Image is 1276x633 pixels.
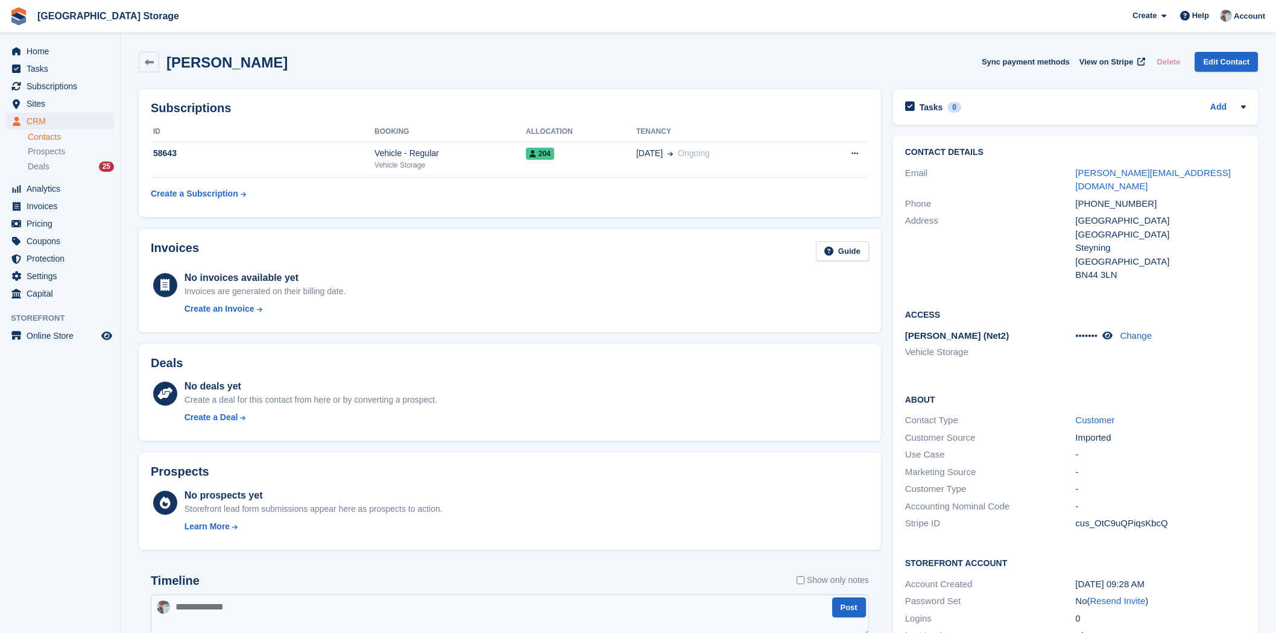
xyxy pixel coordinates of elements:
[6,327,114,344] a: menu
[1075,612,1246,626] div: 0
[151,183,246,205] a: Create a Subscription
[27,250,99,267] span: Protection
[797,574,869,587] label: Show only notes
[374,147,526,160] div: Vehicle - Regular
[185,520,443,533] a: Learn More
[185,411,238,424] div: Create a Deal
[816,241,869,261] a: Guide
[947,102,961,113] div: 0
[28,131,114,143] a: Contacts
[1075,500,1246,514] div: -
[920,102,943,113] h2: Tasks
[6,113,114,130] a: menu
[99,162,114,172] div: 25
[151,356,183,370] h2: Deals
[1210,101,1227,115] a: Add
[1234,10,1265,22] span: Account
[157,600,170,614] img: Will Strivens
[27,60,99,77] span: Tasks
[905,214,1076,282] div: Address
[185,488,443,503] div: No prospects yet
[526,122,636,142] th: Allocation
[185,394,437,406] div: Create a deal for this contact from here or by converting a prospect.
[1075,415,1114,425] a: Customer
[905,465,1076,479] div: Marketing Source
[27,327,99,344] span: Online Store
[185,285,346,298] div: Invoices are generated on their billing date.
[99,329,114,343] a: Preview store
[6,233,114,250] a: menu
[1075,517,1246,531] div: cus_OtC9uQPiqsKbcQ
[27,215,99,232] span: Pricing
[1075,482,1246,496] div: -
[151,241,199,261] h2: Invoices
[797,574,804,587] input: Show only notes
[28,161,49,172] span: Deals
[1079,56,1133,68] span: View on Stripe
[6,60,114,77] a: menu
[185,520,230,533] div: Learn More
[905,482,1076,496] div: Customer Type
[905,393,1246,405] h2: About
[636,122,809,142] th: Tenancy
[27,285,99,302] span: Capital
[1152,52,1185,72] button: Delete
[27,180,99,197] span: Analytics
[1075,241,1246,255] div: Steyning
[166,54,288,71] h2: [PERSON_NAME]
[6,43,114,60] a: menu
[1087,596,1149,606] span: ( )
[1120,330,1152,341] a: Change
[185,271,346,285] div: No invoices available yet
[151,187,238,200] div: Create a Subscription
[905,517,1076,531] div: Stripe ID
[1075,330,1098,341] span: •••••••
[905,197,1076,211] div: Phone
[374,160,526,171] div: Vehicle Storage
[185,411,437,424] a: Create a Deal
[6,268,114,285] a: menu
[1075,578,1246,591] div: [DATE] 09:28 AM
[27,268,99,285] span: Settings
[905,578,1076,591] div: Account Created
[1075,168,1231,192] a: [PERSON_NAME][EMAIL_ADDRESS][DOMAIN_NAME]
[905,612,1076,626] div: Logins
[832,597,866,617] button: Post
[27,78,99,95] span: Subscriptions
[151,147,374,160] div: 58643
[905,148,1246,157] h2: Contact Details
[905,594,1076,608] div: Password Set
[1192,10,1209,22] span: Help
[636,147,663,160] span: [DATE]
[905,166,1076,194] div: Email
[374,122,526,142] th: Booking
[27,43,99,60] span: Home
[33,6,184,26] a: [GEOGRAPHIC_DATA] Storage
[6,250,114,267] a: menu
[6,180,114,197] a: menu
[6,215,114,232] a: menu
[905,330,1009,341] span: [PERSON_NAME] (Net2)
[6,285,114,302] a: menu
[982,52,1070,72] button: Sync payment methods
[151,465,209,479] h2: Prospects
[905,556,1246,568] h2: Storefront Account
[1075,52,1148,72] a: View on Stripe
[1220,10,1232,22] img: Will Strivens
[151,122,374,142] th: ID
[11,312,120,324] span: Storefront
[1075,214,1246,228] div: [GEOGRAPHIC_DATA]
[526,148,554,160] span: 204
[27,95,99,112] span: Sites
[1075,465,1246,479] div: -
[185,503,443,515] div: Storefront lead form submissions appear here as prospects to action.
[151,574,200,588] h2: Timeline
[678,148,710,158] span: Ongoing
[28,145,114,158] a: Prospects
[10,7,28,25] img: stora-icon-8386f47178a22dfd0bd8f6a31ec36ba5ce8667c1dd55bd0f319d3a0aa187defe.svg
[27,198,99,215] span: Invoices
[185,303,346,315] a: Create an Invoice
[1075,228,1246,242] div: [GEOGRAPHIC_DATA]
[905,345,1076,359] li: Vehicle Storage
[1195,52,1258,72] a: Edit Contact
